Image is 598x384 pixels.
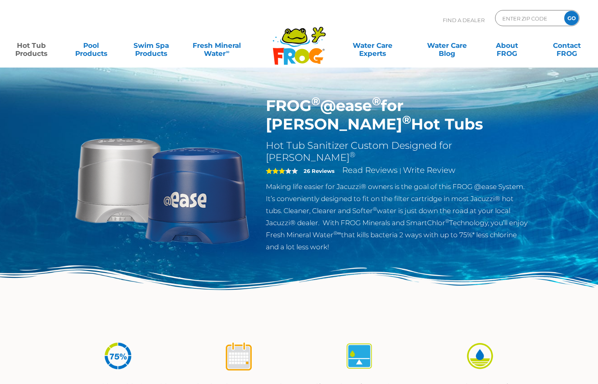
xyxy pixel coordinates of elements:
[564,11,579,25] input: GO
[543,37,590,53] a: ContactFROG
[372,94,381,108] sup: ®
[399,167,401,175] span: |
[70,97,254,281] img: Sundance-cartridges-2.png
[335,37,410,53] a: Water CareExperts
[483,37,530,53] a: AboutFROG
[103,341,133,371] img: icon-atease-75percent-less
[8,37,55,53] a: Hot TubProducts
[349,150,356,159] sup: ®
[373,206,377,212] sup: ®
[311,94,320,108] sup: ®
[402,113,411,127] sup: ®
[443,10,485,30] p: Find A Dealer
[342,165,398,175] a: Read Reviews
[128,37,175,53] a: Swim SpaProducts
[424,37,471,53] a: Water CareBlog
[465,341,495,371] img: icon-atease-easy-on
[268,16,330,65] img: Frog Products Logo
[224,341,254,371] img: icon-atease-shock-once
[403,165,455,175] a: Write Review
[68,37,115,53] a: PoolProducts
[226,49,229,55] sup: ∞
[266,168,285,174] span: 3
[266,140,528,164] h2: Hot Tub Sanitizer Custom Designed for [PERSON_NAME]
[266,181,528,253] p: Making life easier for Jacuzzi® owners is the goal of this FROG @ease System. It’s conveniently d...
[187,37,246,53] a: Fresh MineralWater∞
[333,230,341,236] sup: ®∞
[304,168,335,174] strong: 26 Reviews
[266,97,528,133] h1: FROG @ease for [PERSON_NAME] Hot Tubs
[445,218,449,224] sup: ®
[344,341,374,371] img: icon-atease-self-regulates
